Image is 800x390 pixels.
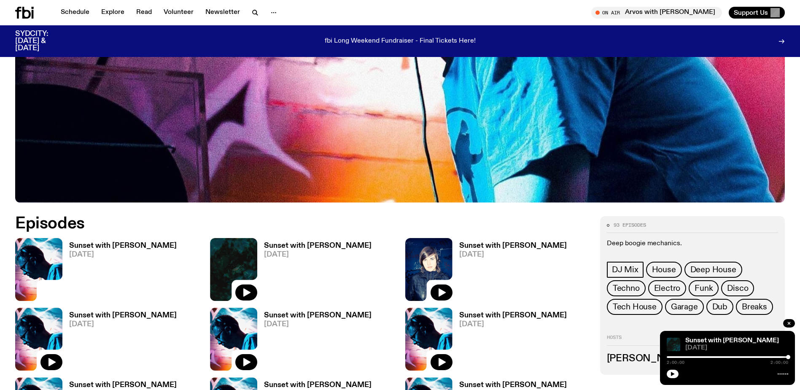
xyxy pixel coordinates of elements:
h3: [PERSON_NAME] [607,354,778,363]
button: Support Us [729,7,785,19]
a: Garage [665,299,704,315]
h2: Episodes [15,216,525,231]
img: Simon Caldwell stands side on, looking downwards. He has headphones on. Behind him is a brightly ... [405,308,453,371]
h3: Sunset with [PERSON_NAME] [264,312,372,319]
a: Schedule [56,7,94,19]
span: [DATE] [459,321,567,328]
span: Funk [695,284,713,293]
span: Disco [727,284,748,293]
h3: Sunset with [PERSON_NAME] [69,312,177,319]
h3: Sunset with [PERSON_NAME] [69,242,177,249]
span: [DATE] [264,321,372,328]
a: Sunset with [PERSON_NAME][DATE] [453,312,567,371]
a: Volunteer [159,7,199,19]
span: [DATE] [459,251,567,258]
h3: Sunset with [PERSON_NAME] [459,312,567,319]
a: Deep House [684,262,742,278]
span: [DATE] [264,251,372,258]
a: Sunset with [PERSON_NAME][DATE] [62,312,177,371]
a: Techno [607,280,646,296]
a: Funk [689,280,719,296]
span: Garage [671,302,698,311]
a: Sunset with [PERSON_NAME][DATE] [257,312,372,371]
span: 93 episodes [614,223,646,227]
span: [DATE] [69,251,177,258]
span: Breaks [742,302,767,311]
span: Techno [613,284,640,293]
h3: Sunset with [PERSON_NAME] [264,382,372,389]
span: [DATE] [69,321,177,328]
p: Deep boogie mechanics. [607,240,778,248]
a: Electro [648,280,687,296]
p: fbi Long Weekend Fundraiser - Final Tickets Here! [325,38,476,45]
h3: Sunset with [PERSON_NAME] [264,242,372,249]
span: 2:00:00 [770,360,788,365]
a: Sunset with [PERSON_NAME] [685,337,779,344]
h3: Sunset with [PERSON_NAME] [459,242,567,249]
a: Newsletter [200,7,245,19]
a: Breaks [736,299,773,315]
span: Tech House [613,302,657,311]
span: DJ Mix [612,265,638,274]
a: Tech House [607,299,663,315]
a: Explore [96,7,129,19]
span: House [652,265,676,274]
span: Deep House [690,265,736,274]
img: Simon Caldwell stands side on, looking downwards. He has headphones on. Behind him is a brightly ... [15,308,62,371]
h3: SYDCITY: [DATE] & [DATE] [15,30,69,52]
img: Simon Caldwell stands side on, looking downwards. He has headphones on. Behind him is a brightly ... [210,308,257,371]
a: Dub [706,299,733,315]
a: House [646,262,682,278]
button: On AirArvos with [PERSON_NAME] [591,7,722,19]
a: DJ Mix [607,262,644,278]
img: Simon Caldwell stands side on, looking downwards. He has headphones on. Behind him is a brightly ... [15,238,62,301]
span: Electro [654,284,681,293]
span: Dub [712,302,727,311]
h2: Hosts [607,335,778,345]
span: [DATE] [685,345,788,351]
a: Disco [721,280,754,296]
a: Sunset with [PERSON_NAME][DATE] [453,242,567,301]
a: Sunset with [PERSON_NAME][DATE] [62,242,177,301]
a: Sunset with [PERSON_NAME][DATE] [257,242,372,301]
h3: Sunset with [PERSON_NAME] [69,382,177,389]
span: Support Us [734,9,768,16]
a: Read [131,7,157,19]
span: 2:00:00 [667,360,684,365]
h3: Sunset with [PERSON_NAME] [459,382,567,389]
